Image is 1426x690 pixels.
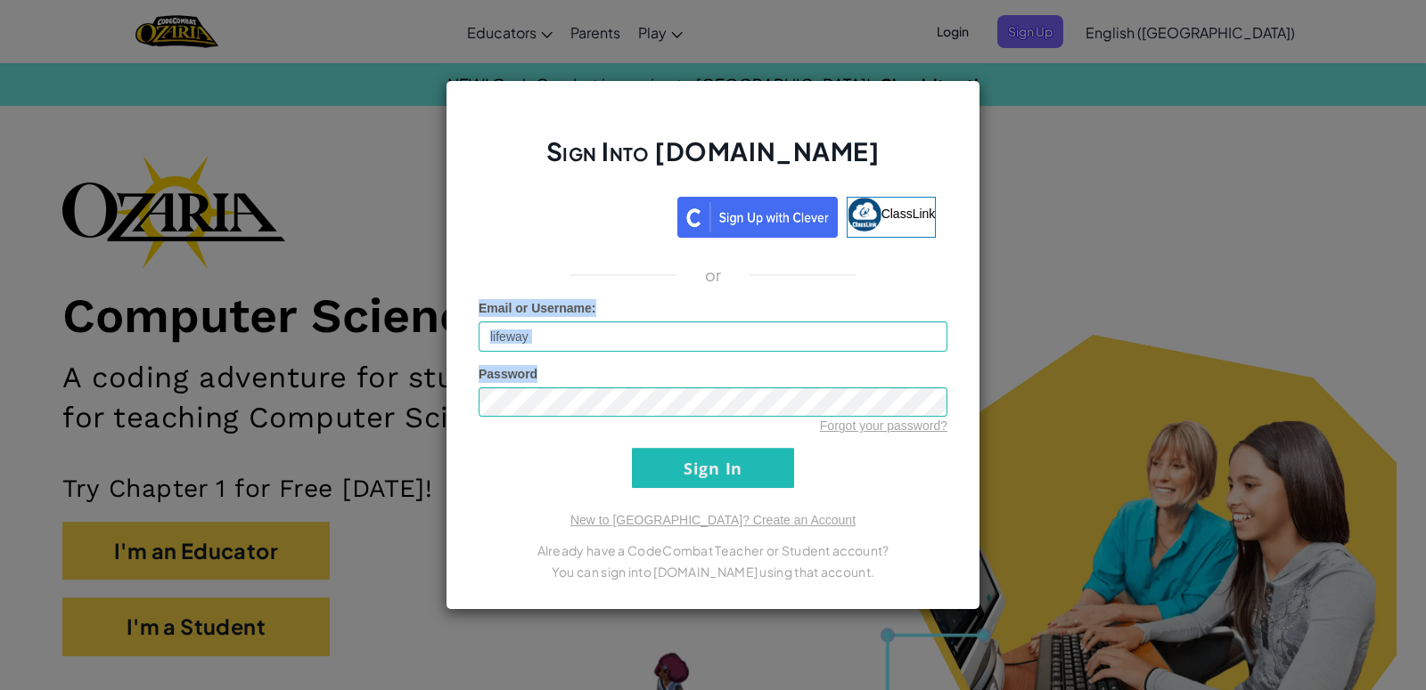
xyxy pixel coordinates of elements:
p: Already have a CodeCombat Teacher or Student account? [479,540,947,561]
p: or [705,264,722,286]
span: Password [479,367,537,381]
img: classlink-logo-small.png [848,198,881,231]
img: clever_sso_button@2x.png [677,197,838,238]
a: New to [GEOGRAPHIC_DATA]? Create an Account [570,513,856,527]
label: : [479,299,596,317]
a: Forgot your password? [820,418,947,433]
input: Sign In [632,448,794,488]
span: Email or Username [479,301,592,315]
span: ClassLink [881,206,936,220]
p: You can sign into [DOMAIN_NAME] using that account. [479,561,947,582]
iframe: Sign in with Google Button [481,195,677,234]
h2: Sign Into [DOMAIN_NAME] [479,134,947,186]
